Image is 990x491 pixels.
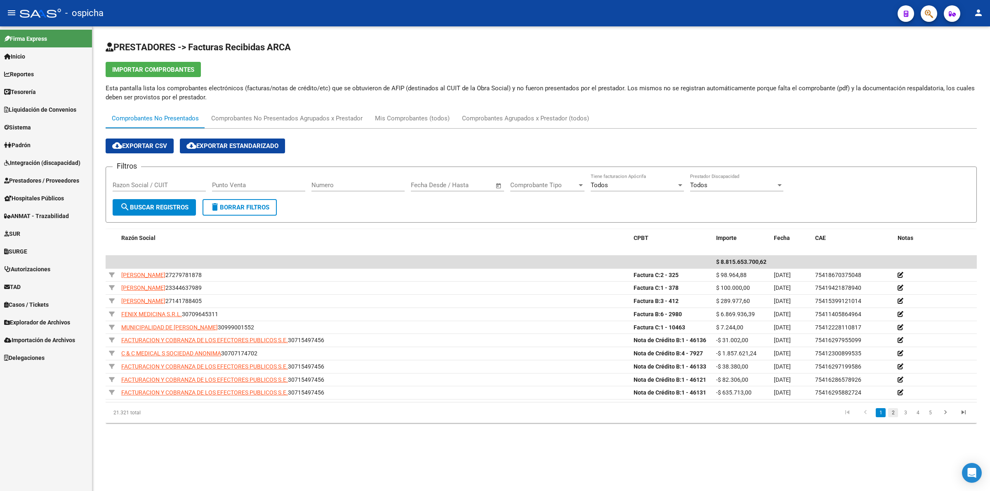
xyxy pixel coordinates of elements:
[121,362,627,371] div: 30715497456
[106,139,174,153] button: Exportar CSV
[121,323,627,332] div: 30999001552
[887,406,899,420] li: page 2
[106,40,977,55] h2: PRESTADORES -> Facturas Recibidas ARCA
[4,105,76,114] span: Liquidación de Convenios
[815,324,861,331] span: 75412228110817
[121,311,182,317] span: FENIX MEDICINA S.R.L.
[4,34,47,43] span: Firma Express
[210,202,220,212] mat-icon: delete
[634,350,703,357] strong: 4 - 7927
[4,141,31,150] span: Padrón
[4,353,45,362] span: Delegaciones
[510,181,577,189] span: Comprobante Tipo
[634,376,681,383] span: Nota de Crédito B:
[815,235,826,241] span: CAE
[106,402,278,423] div: 21.321 total
[4,211,69,221] span: ANMAT - Trazabilidad
[815,350,861,357] span: 75412300899535
[815,272,861,278] span: 75418670375048
[121,283,627,293] div: 23344637989
[121,349,627,358] div: 30707174702
[121,389,288,396] span: FACTURACION Y COBRANZA DE LOS EFECTORES PUBLICOS S.E.
[716,363,748,370] span: -$ 38.380,00
[962,463,982,483] div: Open Intercom Messenger
[112,141,122,150] mat-icon: cloud_download
[774,272,791,278] span: [DATE]
[121,376,288,383] span: FACTURACION Y COBRANZA DE LOS EFECTORES PUBLICOS S.E.
[774,337,791,343] span: [DATE]
[121,363,288,370] span: FACTURACION Y COBRANZA DE LOS EFECTORES PUBLICOS S.E.
[186,141,196,150] mat-icon: cloud_download
[774,298,791,304] span: [DATE]
[634,389,706,396] strong: 1 - 46131
[634,324,660,331] span: Factura C:
[774,324,791,331] span: [DATE]
[106,62,201,77] button: Importar Comprobantes
[839,408,855,417] a: go to first page
[925,408,935,417] a: 5
[938,408,953,417] a: go to next page
[634,363,706,370] strong: 1 - 46133
[774,350,791,357] span: [DATE]
[774,284,791,291] span: [DATE]
[411,181,444,189] input: Fecha inicio
[815,311,861,317] span: 75411405864964
[774,235,790,241] span: Fecha
[120,204,189,211] span: Buscar Registros
[973,8,983,18] mat-icon: person
[634,337,681,343] span: Nota de Crédito B:
[716,311,755,317] span: $ 6.869.936,39
[634,235,648,241] span: CPBT
[634,272,660,278] span: Factura C:
[634,298,679,304] strong: 3 - 412
[716,324,743,331] span: $ 7.244,00
[121,272,165,278] span: [PERSON_NAME]
[121,235,156,241] span: Razón Social
[634,298,660,304] span: Factura B:
[815,376,861,383] span: 75416286578926
[4,158,80,167] span: Integración (discapacidad)
[65,4,104,22] span: - ospicha
[634,324,685,331] strong: 1 - 10463
[121,310,627,319] div: 30709645311
[210,204,269,211] span: Borrar Filtros
[900,408,910,417] a: 3
[912,406,924,420] li: page 4
[118,229,630,247] datatable-header-cell: Razón Social
[180,139,285,153] button: Exportar Estandarizado
[462,114,589,123] div: Comprobantes Agrupados x Prestador (todos)
[121,337,288,343] span: FACTURACION Y COBRANZA DE LOS EFECTORES PUBLICOS S.E.
[812,229,894,247] datatable-header-cell: CAE
[4,300,49,309] span: Casos / Tickets
[716,284,750,291] span: $ 100.000,00
[4,123,31,132] span: Sistema
[186,142,278,150] span: Exportar Estandarizado
[858,408,873,417] a: go to previous page
[121,324,218,331] span: MUNICIPALIDAD DE [PERSON_NAME]
[4,176,79,185] span: Prestadores / Proveedores
[4,194,64,203] span: Hospitales Públicos
[4,318,70,327] span: Explorador de Archivos
[121,388,627,397] div: 30715497456
[713,229,771,247] datatable-header-cell: Importe
[899,406,912,420] li: page 3
[112,114,199,123] div: Comprobantes No Presentados
[716,298,750,304] span: $ 289.977,60
[4,247,27,256] span: SURGE
[876,408,886,417] a: 1
[815,284,861,291] span: 75419421878940
[774,389,791,396] span: [DATE]
[956,408,971,417] a: go to last page
[634,337,706,343] strong: 1 - 46136
[894,229,977,247] datatable-header-cell: Notas
[634,284,660,291] span: Factura C:
[4,265,50,274] span: Autorizaciones
[815,337,861,343] span: 75416297955099
[121,350,221,357] span: C & C MEDICAL S SOCIEDAD ANONIMA
[591,181,608,189] span: Todos
[113,199,196,216] button: Buscar Registros
[121,336,627,345] div: 30715497456
[106,84,977,102] p: Esta pantalla lista los comprobantes electrónicos (facturas/notas de crédito/etc) que se obtuvier...
[774,376,791,383] span: [DATE]
[634,311,682,317] strong: 6 - 2980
